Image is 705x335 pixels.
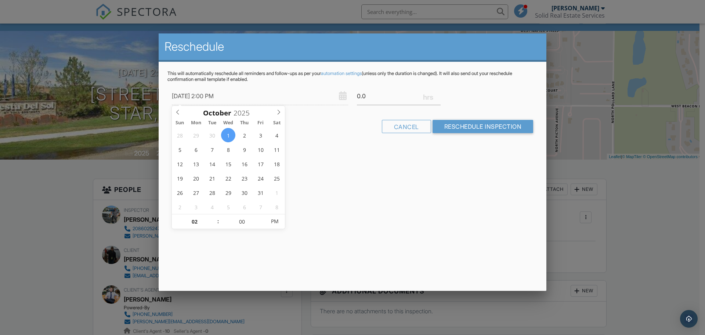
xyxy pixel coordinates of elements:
[237,157,252,171] span: October 16, 2025
[205,157,219,171] span: October 14, 2025
[270,200,284,214] span: November 8, 2025
[270,128,284,142] span: October 4, 2025
[173,142,187,157] span: October 5, 2025
[173,200,187,214] span: November 2, 2025
[189,185,203,200] span: October 27, 2025
[204,121,220,125] span: Tue
[253,121,269,125] span: Fri
[164,39,540,54] h2: Reschedule
[237,142,252,157] span: October 9, 2025
[270,185,284,200] span: November 1, 2025
[231,108,256,118] input: Scroll to increment
[236,121,253,125] span: Thu
[321,71,362,76] a: automation settings
[382,120,431,133] div: Cancel
[189,142,203,157] span: October 6, 2025
[167,71,538,82] p: This will automatically reschedule all reminders and follow-ups as per your (unless only the dura...
[172,214,217,229] input: Scroll to increment
[205,185,219,200] span: October 28, 2025
[220,121,236,125] span: Wed
[253,171,268,185] span: October 24, 2025
[173,128,187,142] span: September 28, 2025
[433,120,534,133] input: Reschedule Inspection
[221,185,235,200] span: October 29, 2025
[253,128,268,142] span: October 3, 2025
[203,110,231,117] span: Scroll to increment
[253,142,268,157] span: October 10, 2025
[205,142,219,157] span: October 7, 2025
[237,200,252,214] span: November 6, 2025
[205,171,219,185] span: October 21, 2025
[270,171,284,185] span: October 25, 2025
[221,171,235,185] span: October 22, 2025
[189,200,203,214] span: November 3, 2025
[264,214,285,229] span: Click to toggle
[217,214,219,229] span: :
[188,121,204,125] span: Mon
[172,121,188,125] span: Sun
[269,121,285,125] span: Sat
[189,157,203,171] span: October 13, 2025
[173,171,187,185] span: October 19, 2025
[680,310,698,328] div: Open Intercom Messenger
[173,157,187,171] span: October 12, 2025
[219,214,264,229] input: Scroll to increment
[205,128,219,142] span: September 30, 2025
[205,200,219,214] span: November 4, 2025
[189,128,203,142] span: September 29, 2025
[270,157,284,171] span: October 18, 2025
[237,128,252,142] span: October 2, 2025
[270,142,284,157] span: October 11, 2025
[189,171,203,185] span: October 20, 2025
[237,185,252,200] span: October 30, 2025
[221,200,235,214] span: November 5, 2025
[237,171,252,185] span: October 23, 2025
[253,185,268,200] span: October 31, 2025
[221,128,235,142] span: October 1, 2025
[173,185,187,200] span: October 26, 2025
[253,157,268,171] span: October 17, 2025
[253,200,268,214] span: November 7, 2025
[221,157,235,171] span: October 15, 2025
[221,142,235,157] span: October 8, 2025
